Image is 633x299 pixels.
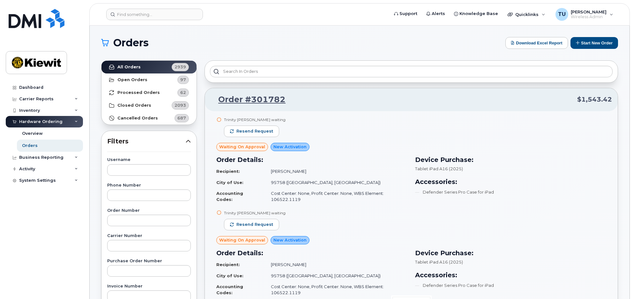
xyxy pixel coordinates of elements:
h3: Accessories: [415,270,606,280]
span: Waiting On Approval [219,144,265,150]
span: Resend request [236,222,273,227]
strong: City of Use: [216,180,243,185]
a: Order #301782 [211,94,286,105]
button: Start New Order [570,37,618,49]
span: Tablet iPad A16 (2025) [415,259,463,264]
strong: City of Use: [216,273,243,278]
strong: Accounting Codes: [216,284,243,295]
strong: Recipient: [216,262,240,267]
button: Resend request [224,219,279,230]
td: [PERSON_NAME] [265,166,407,177]
td: 95758 ([GEOGRAPHIC_DATA], [GEOGRAPHIC_DATA]) [265,270,407,281]
strong: Cancelled Orders [117,116,158,121]
td: Cost Center: None, Profit Center: None, WBS Element: 106522.1119 [265,281,407,298]
h3: Accessories: [415,177,606,187]
span: 97 [180,77,186,83]
strong: Closed Orders [117,103,151,108]
span: 62 [180,89,186,96]
label: Phone Number [107,183,191,188]
div: Trinity [PERSON_NAME] waiting [224,210,286,216]
strong: Open Orders [117,77,147,82]
span: Waiting On Approval [219,237,265,243]
span: New Activation [273,237,307,243]
td: [PERSON_NAME] [265,259,407,270]
label: Username [107,158,191,162]
span: Orders [113,38,149,48]
label: Purchase Order Number [107,259,191,263]
span: 687 [177,115,186,121]
td: Cost Center: None, Profit Center: None, WBS Element: 106522.1119 [265,188,407,205]
a: Open Orders97 [101,73,197,86]
span: 2939 [175,64,186,70]
h3: Device Purchase: [415,155,606,165]
a: Processed Orders62 [101,86,197,99]
a: Cancelled Orders687 [101,112,197,125]
div: Trinity [PERSON_NAME] waiting [224,117,286,122]
span: New Activation [273,144,307,150]
span: $1,543.42 [577,95,612,104]
a: Closed Orders2093 [101,99,197,112]
button: Resend request [224,126,279,137]
span: Tablet iPad A16 (2025) [415,166,463,171]
label: Order Number [107,209,191,213]
iframe: Messenger Launcher [605,271,628,294]
label: Invoice Number [107,284,191,288]
span: 2093 [175,102,186,108]
span: Resend request [236,128,273,134]
h3: Order Details: [216,248,407,258]
span: Filters [107,137,186,146]
button: Download Excel Report [505,37,568,49]
td: 95758 ([GEOGRAPHIC_DATA], [GEOGRAPHIC_DATA]) [265,177,407,188]
label: Carrier Number [107,234,191,238]
li: Defender Series Pro Case for iPad [415,282,606,288]
strong: Processed Orders [117,90,160,95]
h3: Device Purchase: [415,248,606,258]
strong: Recipient: [216,169,240,174]
a: All Orders2939 [101,61,197,73]
input: Search in orders [210,66,613,77]
li: Defender Series Pro Case for iPad [415,189,606,195]
h3: Order Details: [216,155,407,165]
strong: All Orders [117,65,141,70]
strong: Accounting Codes: [216,191,243,202]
